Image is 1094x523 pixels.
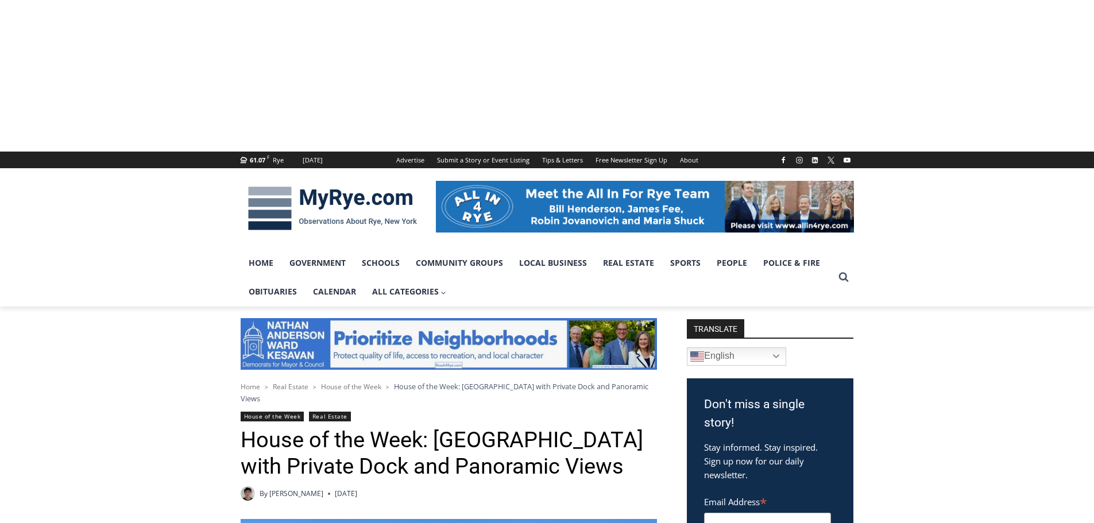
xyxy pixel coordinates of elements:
[690,350,704,363] img: en
[250,156,265,164] span: 61.07
[265,383,268,391] span: >
[390,152,431,168] a: Advertise
[687,319,744,338] strong: TRANSLATE
[241,412,304,421] a: House of the Week
[589,152,674,168] a: Free Newsletter Sign Up
[241,427,657,479] h1: House of the Week: [GEOGRAPHIC_DATA] with Private Dock and Panoramic Views
[704,490,831,511] label: Email Address
[241,486,255,501] a: Author image
[305,277,364,306] a: Calendar
[364,277,455,306] a: All Categories
[269,489,323,498] a: [PERSON_NAME]
[273,382,308,392] a: Real Estate
[431,152,536,168] a: Submit a Story or Event Listing
[776,153,790,167] a: Facebook
[662,249,709,277] a: Sports
[267,154,269,160] span: F
[704,396,836,432] h3: Don't miss a single story!
[833,267,854,288] button: View Search Form
[309,412,351,421] a: Real Estate
[674,152,705,168] a: About
[241,486,255,501] img: Patel, Devan - bio cropped 200x200
[436,181,854,233] img: All in for Rye
[273,155,284,165] div: Rye
[408,249,511,277] a: Community Groups
[704,440,836,482] p: Stay informed. Stay inspired. Sign up now for our daily newsletter.
[241,249,833,307] nav: Primary Navigation
[241,381,648,403] span: House of the Week: [GEOGRAPHIC_DATA] with Private Dock and Panoramic Views
[303,155,323,165] div: [DATE]
[709,249,755,277] a: People
[840,153,854,167] a: YouTube
[281,249,354,277] a: Government
[241,277,305,306] a: Obituaries
[755,249,828,277] a: Police & Fire
[260,488,268,499] span: By
[386,383,389,391] span: >
[687,347,786,366] a: English
[793,153,806,167] a: Instagram
[241,381,657,404] nav: Breadcrumbs
[511,249,595,277] a: Local Business
[390,152,705,168] nav: Secondary Navigation
[808,153,822,167] a: Linkedin
[321,382,381,392] a: House of the Week
[241,179,424,238] img: MyRye.com
[313,383,316,391] span: >
[595,249,662,277] a: Real Estate
[241,382,260,392] a: Home
[536,152,589,168] a: Tips & Letters
[335,488,357,499] time: [DATE]
[354,249,408,277] a: Schools
[372,285,447,298] span: All Categories
[824,153,838,167] a: X
[241,249,281,277] a: Home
